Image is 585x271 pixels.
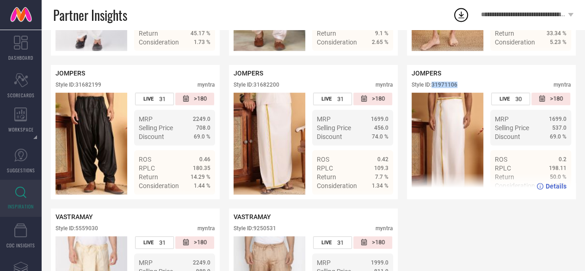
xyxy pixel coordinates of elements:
[139,156,151,163] span: ROS
[372,239,385,246] span: >180
[412,93,483,195] img: Style preview image
[317,164,333,172] span: RPLC
[453,6,469,23] div: Open download list
[495,164,511,172] span: RPLC
[139,124,173,132] span: Selling Price
[175,236,214,249] div: Number of days since the style was first listed on the platform
[197,225,215,232] div: myntra
[194,239,207,246] span: >180
[372,39,388,45] span: 2.65 %
[368,199,388,206] span: Details
[317,173,336,181] span: Return
[180,199,210,206] a: Details
[234,82,279,88] div: Style ID: 31682200
[317,38,357,46] span: Consideration
[139,173,158,181] span: Return
[193,259,210,266] span: 2249.0
[412,69,441,77] span: JOMPERS
[190,199,210,206] span: Details
[358,55,388,63] a: Details
[55,93,127,195] div: Click to view image
[135,236,174,249] div: Number of days the style has been live on the platform
[546,55,567,63] span: Details
[139,182,179,189] span: Consideration
[546,183,567,190] span: Details
[234,93,305,195] div: Click to view image
[180,55,210,63] a: Details
[337,95,344,102] span: 31
[371,259,388,266] span: 1999.0
[194,39,210,45] span: 1.73 %
[376,82,393,88] div: myntra
[317,115,331,123] span: MRP
[175,93,214,105] div: Number of days since the style was first listed on the platform
[550,39,567,45] span: 5.23 %
[491,93,530,105] div: Number of days the style has been live on the platform
[317,133,342,140] span: Discount
[412,93,483,195] div: Click to view image
[377,156,388,163] span: 0.42
[197,82,215,88] div: myntra
[317,182,357,189] span: Consideration
[139,259,153,266] span: MRP
[375,30,388,37] span: 9.1 %
[374,125,388,131] span: 456.0
[550,95,563,103] span: >180
[317,156,329,163] span: ROS
[194,95,207,103] span: >180
[376,225,393,232] div: myntra
[139,115,153,123] span: MRP
[7,167,35,174] span: SUGGESTIONS
[495,38,535,46] span: Consideration
[353,236,392,249] div: Number of days since the style was first listed on the platform
[495,30,514,37] span: Return
[194,183,210,189] span: 1.44 %
[234,225,276,232] div: Style ID: 9250531
[368,55,388,63] span: Details
[193,116,210,122] span: 2249.0
[499,96,510,102] span: LIVE
[372,133,388,140] span: 74.0 %
[412,82,457,88] div: Style ID: 31971106
[337,239,344,246] span: 31
[55,69,85,77] span: JOMPERS
[139,133,164,140] span: Discount
[143,96,154,102] span: LIVE
[55,225,98,232] div: Style ID: 5559030
[191,30,210,37] span: 45.17 %
[495,133,520,140] span: Discount
[159,95,166,102] span: 31
[549,165,567,171] span: 198.11
[550,133,567,140] span: 69.0 %
[6,242,35,249] span: CDC INSIGHTS
[159,239,166,246] span: 31
[536,183,567,190] a: Details
[374,165,388,171] span: 109.3
[353,93,392,105] div: Number of days since the style was first listed on the platform
[53,6,127,25] span: Partner Insights
[139,38,179,46] span: Consideration
[199,156,210,163] span: 0.46
[8,54,33,61] span: DASHBOARD
[321,96,332,102] span: LIVE
[559,156,567,163] span: 0.2
[536,55,567,63] a: Details
[234,213,271,221] span: VASTRAMAY
[196,125,210,131] span: 708.0
[8,203,34,210] span: INSPIRATION
[193,165,210,171] span: 180.35
[372,95,385,103] span: >180
[371,116,388,122] span: 1699.0
[55,82,101,88] div: Style ID: 31682199
[372,183,388,189] span: 1.34 %
[495,156,507,163] span: ROS
[495,115,509,123] span: MRP
[552,125,567,131] span: 537.0
[317,30,336,37] span: Return
[495,124,529,132] span: Selling Price
[531,93,570,105] div: Number of days since the style was first listed on the platform
[321,239,332,246] span: LIVE
[135,93,174,105] div: Number of days the style has been live on the platform
[317,259,331,266] span: MRP
[191,174,210,180] span: 14.29 %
